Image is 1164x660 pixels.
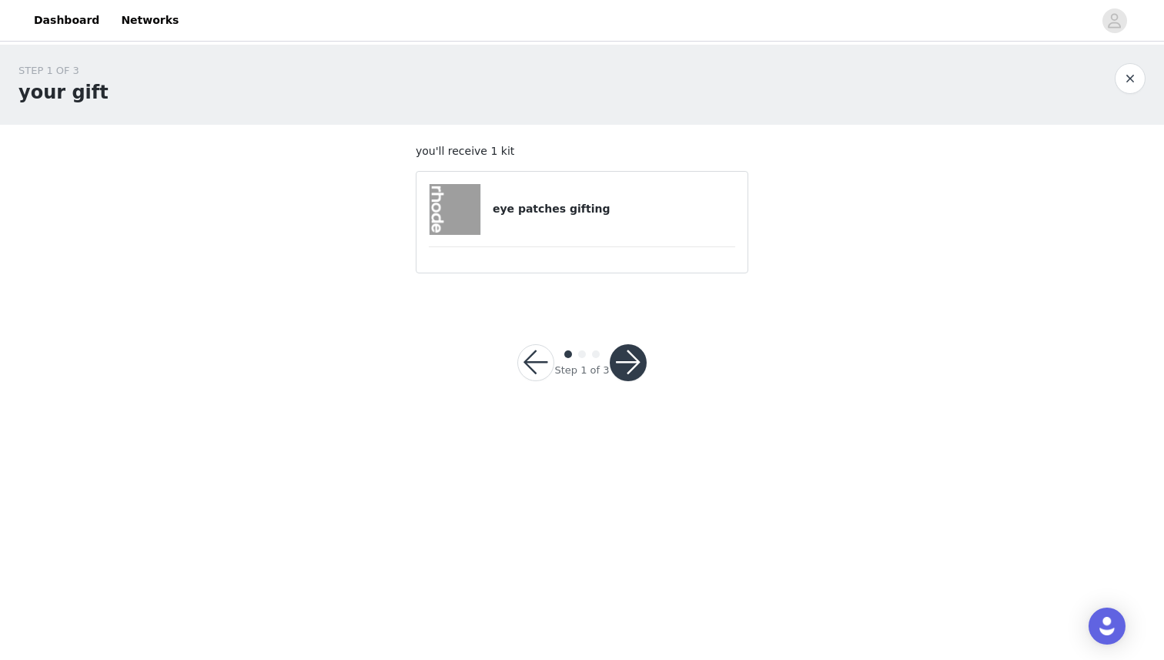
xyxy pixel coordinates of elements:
a: Networks [112,3,188,38]
div: Step 1 of 3 [554,363,609,378]
img: eye patches gifting [430,184,480,235]
h1: your gift [18,79,109,106]
a: Dashboard [25,3,109,38]
div: Open Intercom Messenger [1089,608,1126,645]
div: STEP 1 OF 3 [18,63,109,79]
div: avatar [1107,8,1122,33]
h4: eye patches gifting [493,201,735,217]
p: you'll receive 1 kit [416,143,748,159]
